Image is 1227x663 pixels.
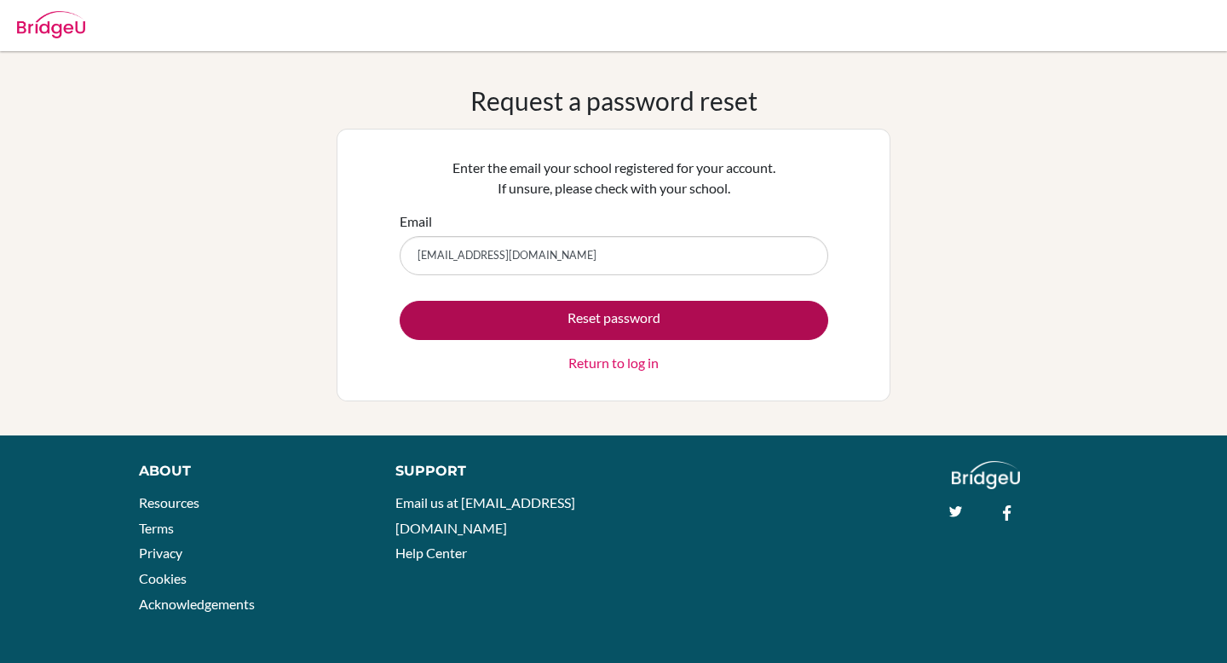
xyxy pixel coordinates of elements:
a: Cookies [139,570,187,586]
a: Privacy [139,545,182,561]
img: logo_white@2x-f4f0deed5e89b7ecb1c2cc34c3e3d731f90f0f143d5ea2071677605dd97b5244.png [952,461,1021,489]
button: Reset password [400,301,828,340]
div: Support [395,461,596,481]
div: About [139,461,357,481]
img: Bridge-U [17,11,85,38]
label: Email [400,211,432,232]
h1: Request a password reset [470,85,758,116]
a: Acknowledgements [139,596,255,612]
a: Help Center [395,545,467,561]
a: Return to log in [568,353,659,373]
a: Resources [139,494,199,510]
p: Enter the email your school registered for your account. If unsure, please check with your school. [400,158,828,199]
a: Email us at [EMAIL_ADDRESS][DOMAIN_NAME] [395,494,575,536]
a: Terms [139,520,174,536]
